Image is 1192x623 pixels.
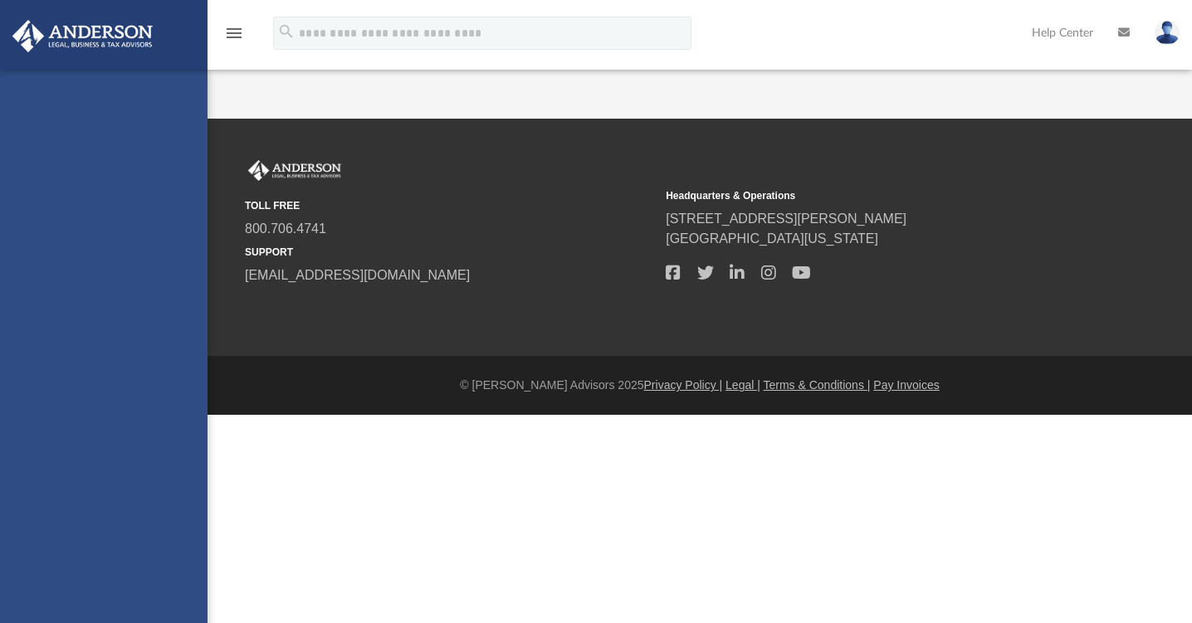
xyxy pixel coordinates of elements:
a: [EMAIL_ADDRESS][DOMAIN_NAME] [245,268,470,282]
i: menu [224,23,244,43]
a: [GEOGRAPHIC_DATA][US_STATE] [666,231,878,246]
a: [STREET_ADDRESS][PERSON_NAME] [666,212,906,226]
a: 800.706.4741 [245,221,326,236]
a: Legal | [725,378,760,392]
div: © [PERSON_NAME] Advisors 2025 [208,377,1192,394]
a: Terms & Conditions | [764,378,871,392]
img: User Pic [1155,21,1180,45]
a: menu [224,32,244,43]
a: Pay Invoices [873,378,939,392]
small: Headquarters & Operations [666,188,1075,203]
a: Privacy Policy | [644,378,723,392]
small: SUPPORT [245,245,654,260]
i: search [277,22,296,41]
small: TOLL FREE [245,198,654,213]
img: Anderson Advisors Platinum Portal [245,160,344,182]
img: Anderson Advisors Platinum Portal [7,20,158,52]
